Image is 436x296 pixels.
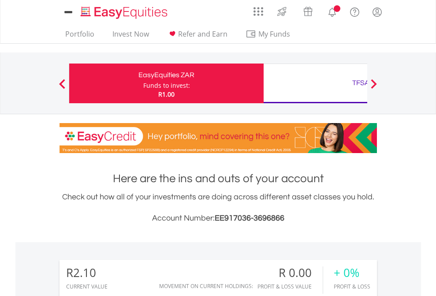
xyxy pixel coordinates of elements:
div: Check out how all of your investments are doing across different asset classes you hold. [60,191,377,225]
button: Next [365,83,383,92]
a: FAQ's and Support [343,2,366,20]
img: EasyEquities_Logo.png [79,5,171,20]
div: Profit & Loss [334,284,370,289]
div: Funds to invest: [143,81,190,90]
div: R 0.00 [257,266,323,279]
a: Invest Now [109,30,153,43]
a: Home page [77,2,171,20]
a: Portfolio [62,30,98,43]
a: Refer and Earn [164,30,231,43]
a: AppsGrid [248,2,269,16]
div: CURRENT VALUE [66,284,108,289]
a: My Profile [366,2,388,22]
button: Previous [53,83,71,92]
a: Notifications [321,2,343,20]
img: EasyCredit Promotion Banner [60,123,377,153]
a: Vouchers [295,2,321,19]
img: grid-menu-icon.svg [253,7,263,16]
span: R1.00 [158,90,175,98]
span: EE917036-3696866 [215,214,284,222]
img: thrive-v2.svg [275,4,289,19]
div: + 0% [334,266,370,279]
span: My Funds [246,28,303,40]
img: vouchers-v2.svg [301,4,315,19]
div: EasyEquities ZAR [75,69,258,81]
div: Movement on Current Holdings: [159,283,253,289]
h1: Here are the ins and outs of your account [60,171,377,187]
div: R2.10 [66,266,108,279]
div: Profit & Loss Value [257,284,323,289]
h3: Account Number: [60,212,377,225]
span: Refer and Earn [178,29,227,39]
